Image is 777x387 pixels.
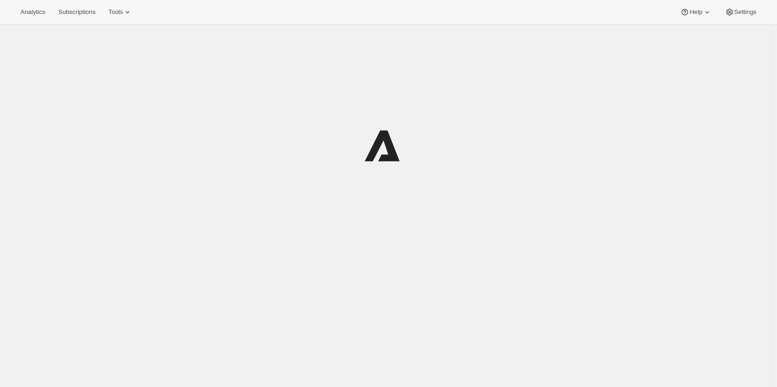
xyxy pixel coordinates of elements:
button: Analytics [15,6,51,19]
span: Help [690,8,702,16]
span: Tools [108,8,123,16]
button: Tools [103,6,138,19]
button: Subscriptions [53,6,101,19]
span: Analytics [20,8,45,16]
button: Help [675,6,717,19]
span: Subscriptions [58,8,95,16]
span: Settings [734,8,757,16]
button: Settings [719,6,762,19]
